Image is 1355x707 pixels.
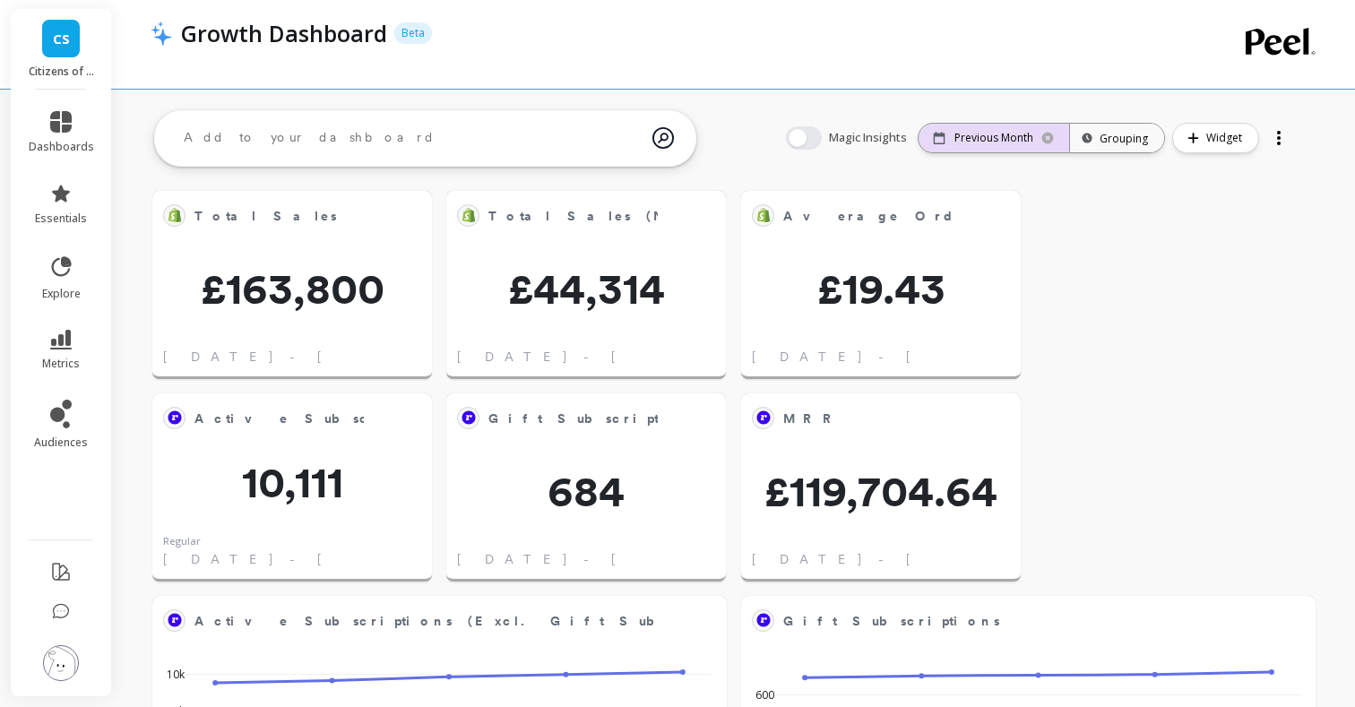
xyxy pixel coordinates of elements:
span: Gift Subscriptions [783,612,1000,631]
button: Widget [1172,123,1259,153]
span: Gift Subscriptions [488,406,658,431]
img: header icon [151,21,172,46]
span: £19.43 [741,267,1021,310]
span: essentials [35,211,87,226]
span: [DATE] - [DATE] [752,348,1018,366]
span: Total Sales (Non-club) [488,207,766,226]
span: Active Subscriptions (Excl. Gift Subscriptions) [194,612,773,631]
span: CS [53,29,70,49]
span: MRR [783,406,953,431]
span: Active Subscriptions (Excl. Gift Subscriptions) [194,608,659,634]
p: Citizens of Soil [29,65,94,79]
span: [DATE] - [DATE] [163,550,429,568]
span: dashboards [29,140,94,154]
div: Regular [163,534,201,549]
img: profile picture [43,645,79,681]
p: Growth Dashboard [181,18,387,48]
span: Total Sales [194,203,364,228]
span: £44,314 [446,267,726,310]
span: 10,111 [152,461,432,504]
img: magic search icon [652,114,674,162]
p: Previous Month [954,131,1033,145]
span: Magic Insights [829,129,911,147]
div: Grouping [1086,130,1148,147]
span: explore [42,287,81,301]
span: £163,800 [152,267,432,310]
span: metrics [42,357,80,371]
span: audiences [34,435,88,450]
span: £119,704.64 [741,470,1021,513]
span: [DATE] - [DATE] [457,348,723,366]
span: MRR [783,410,842,428]
span: 684 [446,470,726,513]
span: Average Order Value [783,203,953,228]
p: Beta [394,22,432,44]
span: [DATE] - [DATE] [163,348,429,366]
span: Average Order Value [783,207,1053,226]
span: [DATE] - [DATE] [752,550,1018,568]
span: Active Subscriptions (Excl. Gift Subscriptions) [194,406,364,431]
span: [DATE] - [DATE] [457,550,723,568]
span: Gift Subscriptions [488,410,705,428]
span: Total Sales (Non-club) [488,203,658,228]
span: Active Subscriptions (Excl. Gift Subscriptions) [194,410,773,428]
span: Widget [1206,129,1247,147]
span: Gift Subscriptions [783,608,1247,634]
span: Total Sales [194,207,337,226]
